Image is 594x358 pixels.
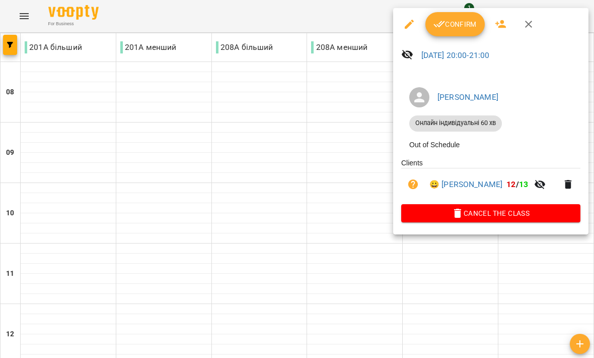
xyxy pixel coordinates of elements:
[433,18,477,30] span: Confirm
[425,12,485,36] button: Confirm
[437,92,498,102] a: [PERSON_NAME]
[506,180,528,189] b: /
[421,50,490,60] a: [DATE] 20:00-21:00
[409,118,502,128] span: Онлайн індивідуальні 60 хв
[409,207,572,219] span: Cancel the class
[429,178,502,191] a: 😀 [PERSON_NAME]
[506,180,515,189] span: 12
[519,180,528,189] span: 13
[401,204,580,222] button: Cancel the class
[401,172,425,197] button: Unpaid. Bill the attendance?
[401,158,580,205] ul: Clients
[401,136,580,154] li: Out of Schedule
